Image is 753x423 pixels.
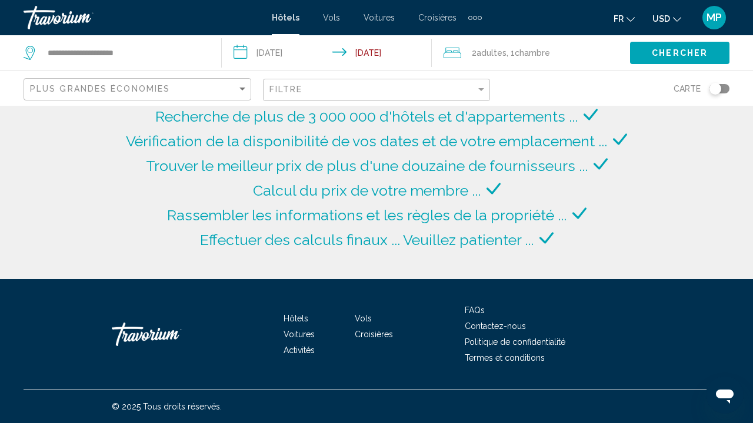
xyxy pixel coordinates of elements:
a: Vols [323,13,340,22]
a: Politique de confidentialité [465,337,565,347]
a: Termes et conditions [465,353,545,362]
span: Rassembler les informations et les règles de la propriété ... [167,206,567,224]
span: Adultes [477,48,507,58]
button: Chercher [630,42,729,63]
button: Travelers: 2 adults, 0 children [432,35,630,70]
span: USD [652,14,670,23]
a: Contactez-nous [465,321,526,331]
span: Chambre [515,48,550,58]
span: Effectuer des calculs finaux ... Veuillez patienter ... [200,231,534,249]
span: fr [614,14,624,23]
span: Calcul du prix de votre membre ... [253,182,481,199]
button: Filter [263,78,491,102]
span: Trouver le meilleur prix de plus d'une douzaine de fournisseurs ... [146,157,588,174]
a: Croisières [418,13,457,22]
span: Vérification de la disponibilité de vos dates et de votre emplacement ... [126,132,607,150]
a: Hôtels [284,314,308,323]
button: Change currency [652,10,681,27]
button: Change language [614,10,635,27]
span: Filtre [269,85,303,94]
button: Toggle map [701,83,729,94]
span: Carte [674,80,701,97]
a: Travorium [24,6,260,29]
span: © 2025 Tous droits réservés. [112,402,222,411]
a: Croisières [355,330,393,339]
a: Voitures [364,13,395,22]
a: FAQs [465,305,485,315]
span: , 1 [507,45,550,61]
a: Vols [355,314,372,323]
button: Extra navigation items [468,8,482,27]
iframe: Bouton de lancement de la fenêtre de messagerie [706,376,744,414]
mat-select: Sort by [30,85,248,95]
span: Recherche de plus de 3 000 000 d'hôtels et d'appartements ... [155,108,578,125]
span: MP [707,12,722,23]
a: Voitures [284,330,315,339]
button: Check-in date: Nov 10, 2025 Check-out date: Nov 12, 2025 [222,35,432,70]
a: Hôtels [272,13,299,22]
a: Activités [284,345,315,355]
span: Plus grandes économies [30,84,170,93]
span: 2 [472,45,507,61]
a: Travorium [112,317,229,352]
button: User Menu [699,5,729,30]
span: Chercher [652,49,708,58]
